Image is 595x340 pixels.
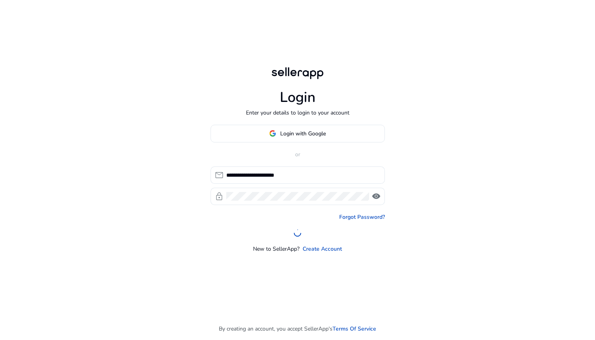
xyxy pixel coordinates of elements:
span: lock [214,192,224,201]
img: google-logo.svg [269,130,276,137]
button: Login with Google [211,125,385,142]
a: Create Account [303,245,342,253]
p: or [211,150,385,159]
span: visibility [371,192,381,201]
p: New to SellerApp? [253,245,299,253]
h1: Login [280,89,316,106]
span: mail [214,170,224,180]
a: Terms Of Service [333,325,376,333]
a: Forgot Password? [339,213,385,221]
p: Enter your details to login to your account [246,109,349,117]
span: Login with Google [280,129,326,138]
